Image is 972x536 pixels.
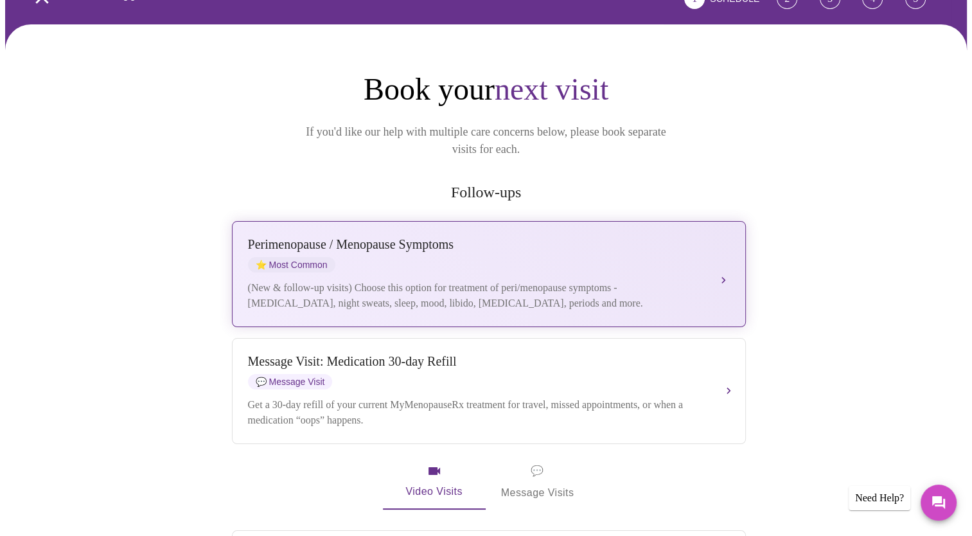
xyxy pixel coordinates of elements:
[229,184,743,201] h2: Follow-ups
[256,260,267,270] span: star
[288,123,684,158] p: If you'd like our help with multiple care concerns below, please book separate visits for each.
[256,377,267,387] span: message
[229,71,743,108] h1: Book your
[248,374,333,389] span: Message Visit
[248,397,704,428] div: Get a 30-day refill of your current MyMenopauseRx treatment for travel, missed appointments, or w...
[248,280,704,311] div: (New & follow-up visits) Choose this option for treatment of peri/menopause symptoms - [MEDICAL_D...
[248,354,704,369] div: Message Visit: Medication 30-day Refill
[232,221,746,327] button: Perimenopause / Menopause SymptomsstarMost Common(New & follow-up visits) Choose this option for ...
[849,486,910,510] div: Need Help?
[531,462,543,480] span: message
[232,338,746,444] button: Message Visit: Medication 30-day RefillmessageMessage VisitGet a 30-day refill of your current My...
[921,485,957,521] button: Messages
[248,257,335,272] span: Most Common
[501,462,574,502] span: Message Visits
[495,72,608,106] span: next visit
[398,463,470,501] span: Video Visits
[248,237,704,252] div: Perimenopause / Menopause Symptoms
